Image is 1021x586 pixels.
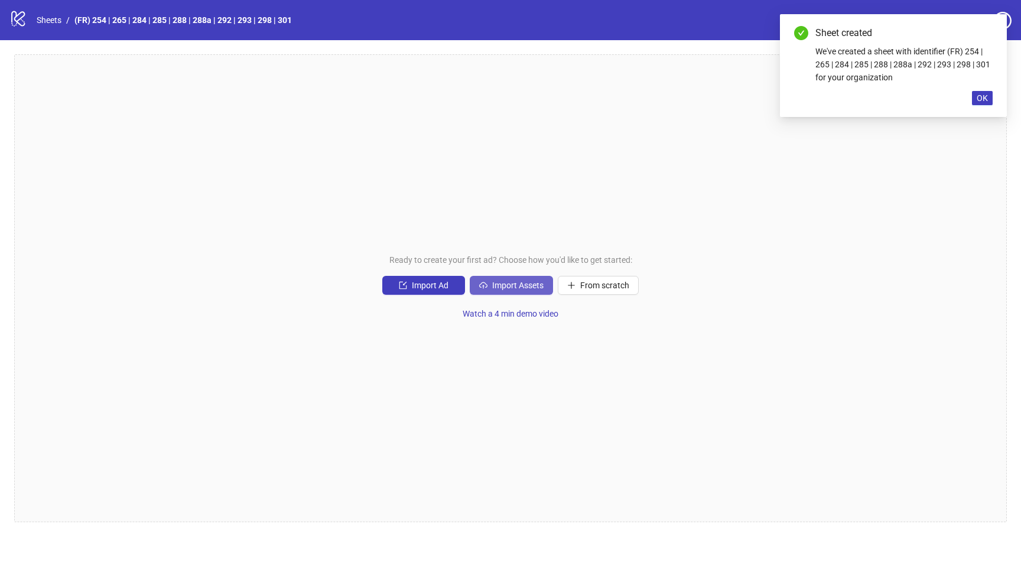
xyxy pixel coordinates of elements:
[972,91,993,105] button: OK
[382,276,465,295] button: Import Ad
[66,14,70,27] li: /
[927,12,989,31] a: Settings
[34,14,64,27] a: Sheets
[794,26,808,40] span: check-circle
[453,304,568,323] button: Watch a 4 min demo video
[470,276,553,295] button: Import Assets
[567,281,575,289] span: plus
[558,276,639,295] button: From scratch
[412,281,448,290] span: Import Ad
[980,26,993,39] a: Close
[72,14,294,27] a: (FR) 254 | 265 | 284 | 285 | 288 | 288a | 292 | 293 | 298 | 301
[399,281,407,289] span: import
[463,309,558,318] span: Watch a 4 min demo video
[977,93,988,103] span: OK
[580,281,629,290] span: From scratch
[492,281,544,290] span: Import Assets
[479,281,487,289] span: cloud-upload
[815,45,993,84] div: We've created a sheet with identifier (FR) 254 | 265 | 284 | 285 | 288 | 288a | 292 | 293 | 298 |...
[994,12,1012,30] span: question-circle
[815,26,993,40] div: Sheet created
[389,253,632,266] span: Ready to create your first ad? Choose how you'd like to get started:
